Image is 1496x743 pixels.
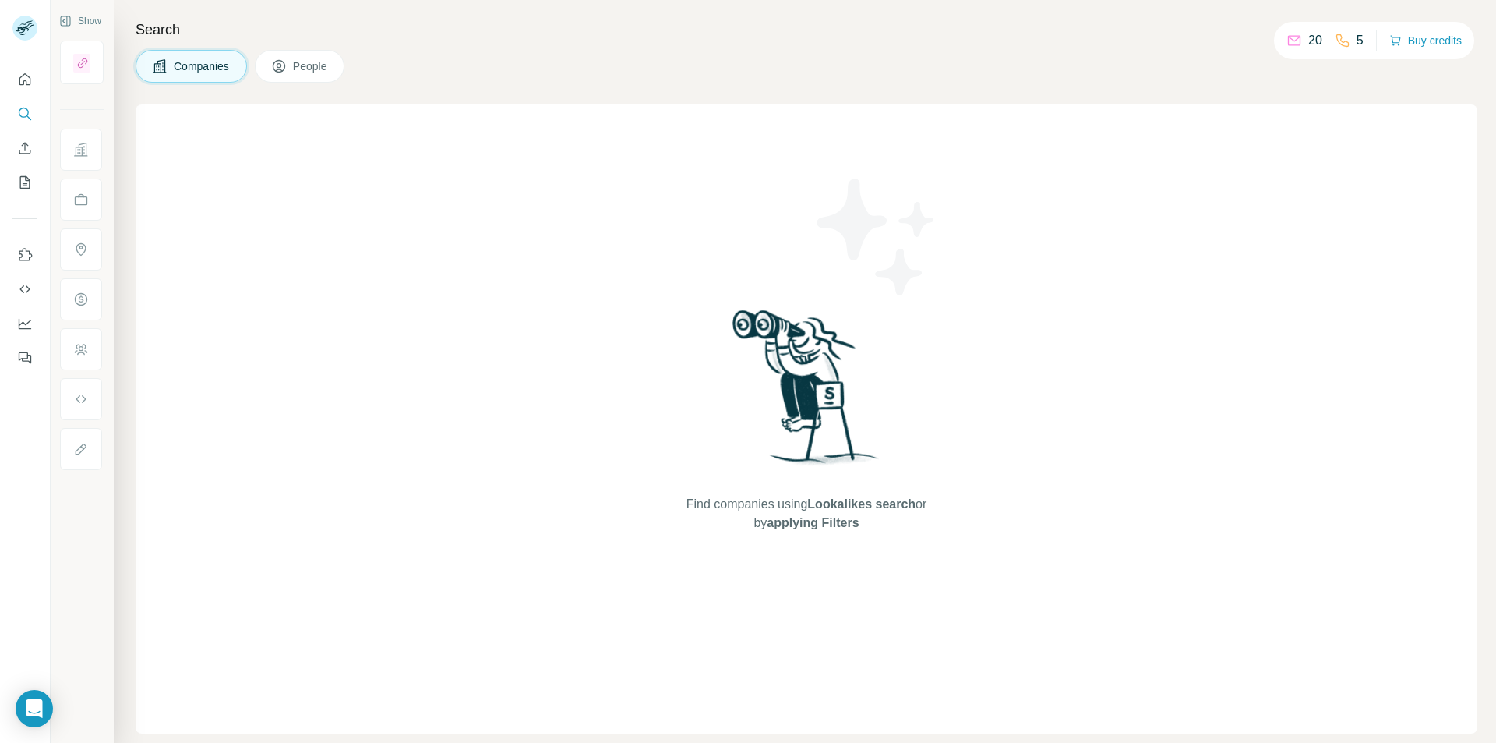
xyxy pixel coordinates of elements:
[725,306,887,479] img: Surfe Illustration - Woman searching with binoculars
[1308,31,1322,50] p: 20
[807,497,916,511] span: Lookalikes search
[136,19,1477,41] h4: Search
[12,344,37,372] button: Feedback
[16,690,53,727] div: Open Intercom Messenger
[174,58,231,74] span: Companies
[12,65,37,94] button: Quick start
[12,241,37,269] button: Use Surfe on LinkedIn
[293,58,329,74] span: People
[12,134,37,162] button: Enrich CSV
[1389,30,1462,51] button: Buy credits
[48,9,112,33] button: Show
[767,516,859,529] span: applying Filters
[12,100,37,128] button: Search
[1357,31,1364,50] p: 5
[806,167,947,307] img: Surfe Illustration - Stars
[12,168,37,196] button: My lists
[682,495,931,532] span: Find companies using or by
[12,310,37,338] button: Dashboard
[12,275,37,303] button: Use Surfe API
